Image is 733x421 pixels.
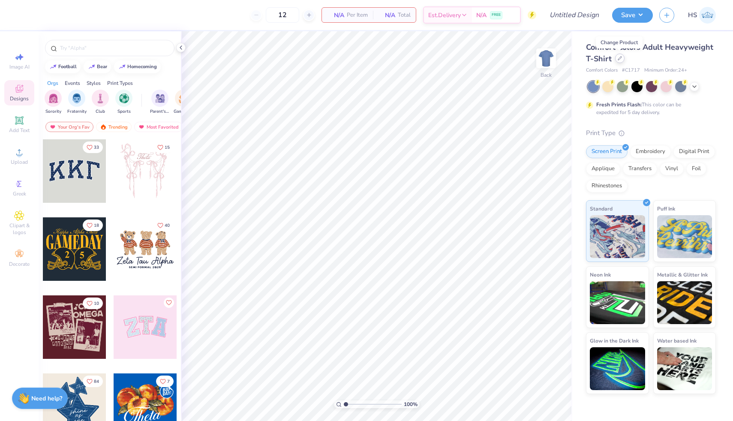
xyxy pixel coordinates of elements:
span: Total [398,11,411,20]
span: Metallic & Glitter Ink [657,270,708,279]
div: filter for Sorority [45,90,62,115]
div: Orgs [47,79,58,87]
a: HS [688,7,716,24]
button: Like [153,141,174,153]
button: Like [83,220,103,231]
div: This color can be expedited for 5 day delivery. [596,101,702,116]
button: filter button [150,90,170,115]
img: Puff Ink [657,215,712,258]
button: Like [83,298,103,309]
span: Sports [117,108,131,115]
span: Add Text [9,127,30,134]
input: – – [266,7,299,23]
img: trend_line.gif [50,64,57,69]
div: bear [97,64,107,69]
span: N/A [476,11,487,20]
div: Print Types [107,79,133,87]
button: Save [612,8,653,23]
span: 100 % [404,400,418,408]
span: Sorority [45,108,61,115]
button: football [45,60,81,73]
div: homecoming [127,64,157,69]
button: Like [153,220,174,231]
span: Designs [10,95,29,102]
span: 18 [94,223,99,228]
span: # C1717 [622,67,640,74]
button: filter button [174,90,193,115]
span: Upload [11,159,28,165]
button: Like [156,376,174,387]
img: most_fav.gif [49,124,56,130]
div: Change Product [596,36,643,48]
img: most_fav.gif [138,124,145,130]
img: trending.gif [100,124,107,130]
button: filter button [67,90,87,115]
span: 84 [94,379,99,384]
div: filter for Game Day [174,90,193,115]
div: Digital Print [673,145,715,158]
span: Water based Ink [657,336,697,345]
div: football [58,64,77,69]
input: Try "Alpha" [59,44,169,52]
div: filter for Parent's Weekend [150,90,170,115]
img: Glow in the Dark Ink [590,347,645,390]
span: N/A [327,11,344,20]
img: trend_line.gif [88,64,95,69]
span: 15 [165,145,170,150]
div: Styles [87,79,101,87]
button: filter button [45,90,62,115]
button: filter button [115,90,132,115]
div: filter for Fraternity [67,90,87,115]
span: Minimum Order: 24 + [644,67,687,74]
img: Neon Ink [590,281,645,324]
span: HS [688,10,697,20]
span: Comfort Colors [586,67,618,74]
button: Like [83,141,103,153]
span: Decorate [9,261,30,268]
img: Fraternity Image [72,93,81,103]
div: Rhinestones [586,180,628,192]
span: N/A [378,11,395,20]
img: Back [538,50,555,67]
div: filter for Club [92,90,109,115]
span: Clipart & logos [4,222,34,236]
span: Greek [13,190,26,197]
img: Hailey Stephens [699,7,716,24]
span: Est. Delivery [428,11,461,20]
span: 40 [165,223,170,228]
span: Game Day [174,108,193,115]
span: Comfort Colors Adult Heavyweight T-Shirt [586,42,713,64]
img: Sorority Image [48,93,58,103]
button: Like [83,376,103,387]
strong: Fresh Prints Flash: [596,101,642,108]
div: Vinyl [660,162,684,175]
span: Per Item [347,11,368,20]
span: 10 [94,301,99,306]
span: Image AI [9,63,30,70]
img: Parent's Weekend Image [155,93,165,103]
span: Fraternity [67,108,87,115]
div: Events [65,79,80,87]
span: 7 [167,379,170,384]
div: Foil [686,162,706,175]
img: Metallic & Glitter Ink [657,281,712,324]
img: Sports Image [119,93,129,103]
button: filter button [92,90,109,115]
span: Parent's Weekend [150,108,170,115]
span: Neon Ink [590,270,611,279]
div: Your Org's Fav [45,122,93,132]
span: FREE [492,12,501,18]
input: Untitled Design [543,6,606,24]
img: Water based Ink [657,347,712,390]
span: Puff Ink [657,204,675,213]
div: Print Type [586,128,716,138]
div: Screen Print [586,145,628,158]
span: Glow in the Dark Ink [590,336,639,345]
span: Standard [590,204,613,213]
span: Club [96,108,105,115]
span: 33 [94,145,99,150]
button: bear [84,60,111,73]
div: Embroidery [630,145,671,158]
img: Club Image [96,93,105,103]
div: Back [541,71,552,79]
